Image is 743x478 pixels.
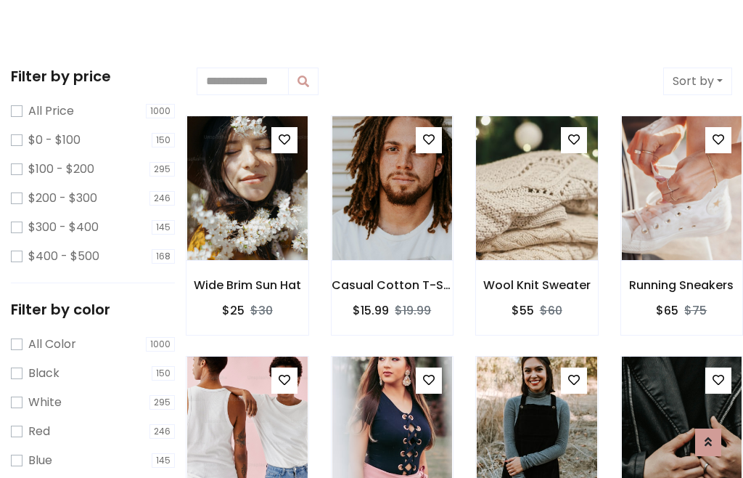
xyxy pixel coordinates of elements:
[152,366,175,381] span: 150
[684,302,707,319] del: $75
[28,102,74,120] label: All Price
[28,336,76,353] label: All Color
[621,278,743,292] h6: Running Sneakers
[28,248,99,265] label: $400 - $500
[28,452,52,469] label: Blue
[656,304,678,317] h6: $65
[152,453,175,468] span: 145
[540,302,562,319] del: $60
[663,68,732,95] button: Sort by
[152,249,175,264] span: 168
[152,220,175,235] span: 145
[28,394,62,411] label: White
[149,191,175,206] span: 246
[149,395,175,410] span: 295
[332,278,453,292] h6: Casual Cotton T-Shirt
[152,133,175,147] span: 150
[222,304,245,317] h6: $25
[28,219,99,236] label: $300 - $400
[186,278,308,292] h6: Wide Brim Sun Hat
[146,104,175,118] span: 1000
[11,68,175,85] h5: Filter by price
[11,301,175,318] h5: Filter by color
[250,302,273,319] del: $30
[28,161,94,178] label: $100 - $200
[28,365,59,382] label: Black
[353,304,389,317] h6: $15.99
[149,424,175,439] span: 246
[146,337,175,352] span: 1000
[28,131,81,149] label: $0 - $100
[476,278,598,292] h6: Wool Knit Sweater
[149,162,175,177] span: 295
[512,304,534,317] h6: $55
[395,302,431,319] del: $19.99
[28,190,97,207] label: $200 - $300
[28,423,50,440] label: Red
